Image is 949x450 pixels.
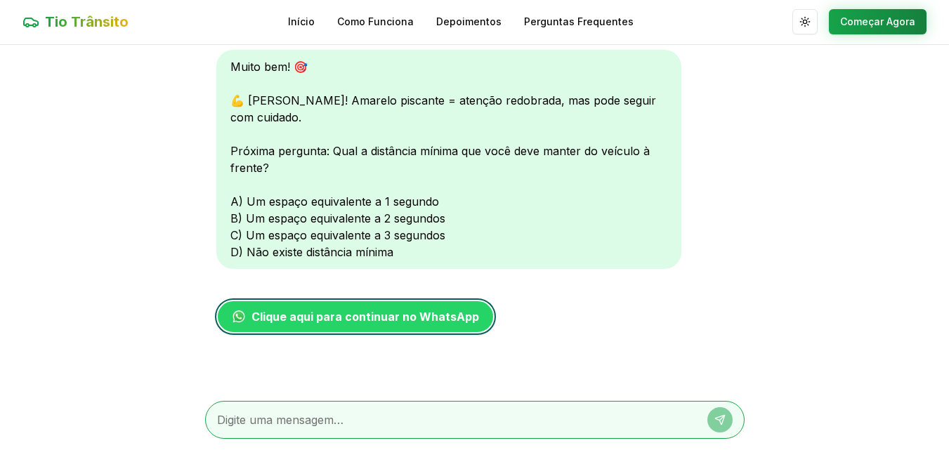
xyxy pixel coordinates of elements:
[251,308,479,325] span: Clique aqui para continuar no WhatsApp
[524,15,634,29] a: Perguntas Frequentes
[45,12,129,32] span: Tio Trânsito
[216,300,495,333] a: Clique aqui para continuar no WhatsApp
[22,12,129,32] a: Tio Trânsito
[288,15,315,29] a: Início
[216,50,681,269] div: Muito bem! 🎯 💪 [PERSON_NAME]! Amarelo piscante = atenção redobrada, mas pode seguir com cuidado. ...
[436,15,502,29] a: Depoimentos
[337,15,414,29] a: Como Funciona
[829,9,927,34] button: Começar Agora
